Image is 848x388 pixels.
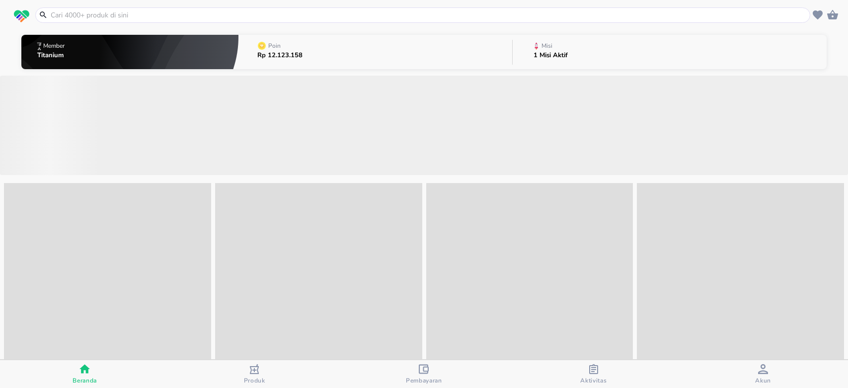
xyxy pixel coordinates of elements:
p: Rp 12.123.158 [257,52,303,59]
p: Titanium [37,52,67,59]
p: Member [43,43,65,49]
button: Produk [169,360,339,388]
p: Misi [541,43,552,49]
button: Misi1 Misi Aktif [513,32,827,72]
input: Cari 4000+ produk di sini [50,10,808,20]
button: Pembayaran [339,360,509,388]
span: Pembayaran [406,377,442,385]
button: PoinRp 12.123.158 [238,32,512,72]
img: logo_swiperx_s.bd005f3b.svg [14,10,29,23]
span: Produk [244,377,265,385]
p: 1 Misi Aktif [534,52,568,59]
button: Aktivitas [509,360,678,388]
span: Akun [755,377,771,385]
span: Beranda [73,377,97,385]
button: Akun [679,360,848,388]
p: Poin [268,43,281,49]
span: Aktivitas [580,377,607,385]
button: MemberTitanium [21,32,239,72]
